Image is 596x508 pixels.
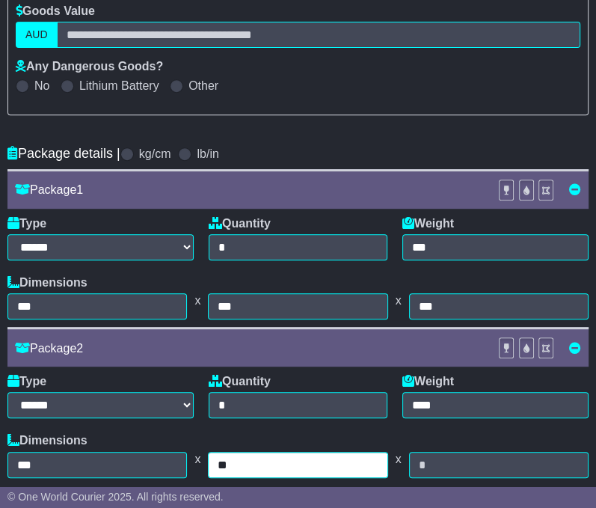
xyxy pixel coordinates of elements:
[16,22,58,48] label: AUD
[388,452,409,466] span: x
[209,216,271,230] label: Quantity
[16,59,163,73] label: Any Dangerous Goods?
[402,216,454,230] label: Weight
[79,79,159,93] label: Lithium Battery
[402,374,454,388] label: Weight
[7,216,46,230] label: Type
[187,293,208,307] span: x
[569,183,581,196] a: Remove this item
[76,342,83,355] span: 2
[7,433,87,447] label: Dimensions
[188,79,218,93] label: Other
[76,183,83,196] span: 1
[209,374,271,388] label: Quantity
[7,183,491,197] div: Package
[187,452,208,466] span: x
[7,275,87,290] label: Dimensions
[34,79,49,93] label: No
[7,491,224,503] span: © One World Courier 2025. All rights reserved.
[7,341,491,355] div: Package
[569,342,581,355] a: Remove this item
[388,293,409,307] span: x
[7,146,120,162] h4: Package details |
[139,147,171,161] label: kg/cm
[16,4,95,18] label: Goods Value
[197,147,218,161] label: lb/in
[7,374,46,388] label: Type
